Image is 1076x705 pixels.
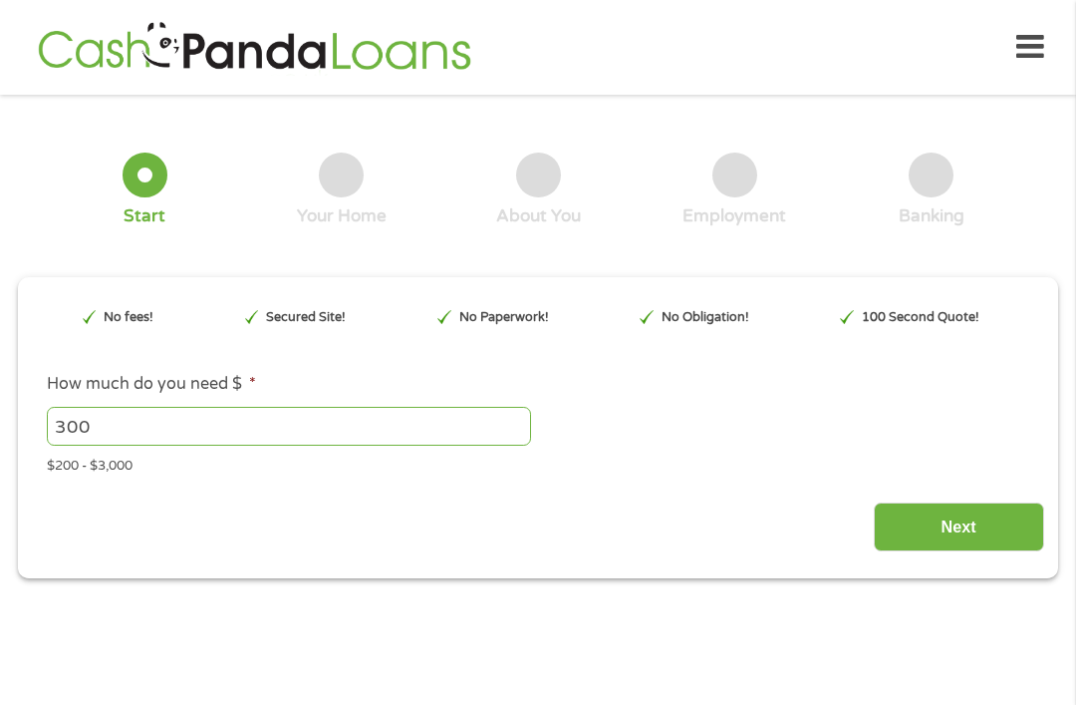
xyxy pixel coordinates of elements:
[496,205,581,227] div: About You
[124,205,165,227] div: Start
[682,205,786,227] div: Employment
[297,205,387,227] div: Your Home
[104,308,153,327] p: No fees!
[266,308,346,327] p: Secured Site!
[874,503,1044,551] input: Next
[459,308,549,327] p: No Paperwork!
[32,19,476,76] img: GetLoanNow Logo
[862,308,979,327] p: 100 Second Quote!
[662,308,749,327] p: No Obligation!
[47,449,1029,476] div: $200 - $3,000
[899,205,964,227] div: Banking
[47,374,256,395] label: How much do you need $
